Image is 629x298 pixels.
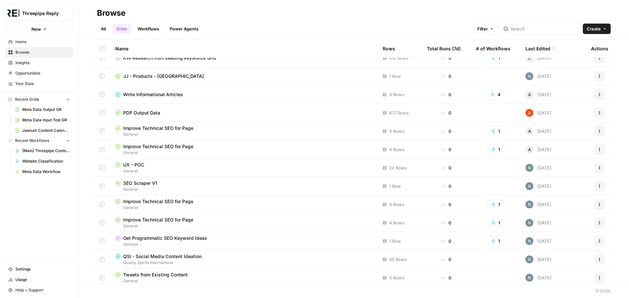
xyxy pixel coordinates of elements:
button: 1 [487,144,505,155]
span: Browse [15,49,70,55]
span: 4 Rows [389,201,404,208]
div: Name [115,40,372,58]
div: 0 [427,183,466,189]
span: Tweets from Existing Content [123,272,188,278]
img: c5ablnw6d01w38l43ylndsx32y4l [525,274,533,282]
a: Opportunities [5,68,73,79]
a: Insights [5,58,73,68]
div: 0 [427,219,466,226]
a: Meta Data Workflow [12,167,73,177]
span: A [528,128,531,134]
div: [DATE] [525,219,551,227]
div: 0 [427,73,466,79]
a: [Main] Threepipe Content Producer [12,146,73,156]
button: Create [583,24,611,34]
button: 1 [487,199,505,210]
div: [DATE] [525,109,551,117]
button: Workspace: Threepipe Reply [5,5,73,22]
a: Your Data [5,79,73,89]
div: [DATE] [525,72,551,80]
img: c5ablnw6d01w38l43ylndsx32y4l [525,237,533,245]
span: UX - POC [123,162,144,168]
span: Website Classification [22,158,70,164]
span: Your Data [15,81,70,87]
div: Last Edited [525,40,556,58]
div: [DATE] [525,146,551,153]
img: cje7zb9ux0f2nqyv5qqgv3u0jxek [525,109,533,117]
span: 4 Rows [389,91,404,98]
input: Search [511,26,577,32]
div: [DATE] [525,164,551,172]
div: # of Workflows [476,40,510,58]
a: Tweets from Existing ContentGeneral [115,272,372,284]
img: Threepipe Reply Logo [8,8,19,19]
span: SEO Scraper V1 [123,180,157,186]
div: 0 [427,128,466,134]
span: 24 Rows [389,165,407,171]
span: 4 Rows [389,128,404,134]
img: c5ablnw6d01w38l43ylndsx32y4l [525,219,533,227]
span: 4 Rows [389,219,404,226]
span: JJ - Products - [GEOGRAPHIC_DATA] [123,73,204,79]
span: General [115,150,372,156]
a: PDP Output Data [115,110,372,116]
a: All [97,24,110,34]
div: 31 Grids [595,288,611,294]
div: [DATE] [525,91,551,98]
span: Filter [477,26,488,32]
button: New [5,24,73,34]
button: Help + Support [5,285,73,295]
img: c5ablnw6d01w38l43ylndsx32y4l [525,72,533,80]
span: General [115,168,372,174]
a: JJ - Products - [GEOGRAPHIC_DATA] [115,73,372,79]
button: 1 [487,236,505,246]
a: Power Agents [166,24,202,34]
button: Recent Grids [5,95,73,104]
a: Meta Data Input Test GR [12,115,73,125]
a: Home [5,37,73,47]
span: A [528,146,531,153]
span: Meta Data Output GR [22,107,70,113]
span: Improve Technical SEO for Page [123,198,193,205]
a: UX - POCGeneral [115,162,372,174]
img: c5ablnw6d01w38l43ylndsx32y4l [525,164,533,172]
a: Improve Technical SEO for PageGeneral [115,198,372,211]
span: Create [587,26,601,32]
a: Website Classification [12,156,73,167]
span: Threepipe Reply [22,10,62,17]
div: 0 [427,110,466,116]
div: Actions [591,40,608,58]
div: [DATE] [525,201,551,208]
div: Browse [97,8,125,18]
a: Improve Technical SEO for PageGeneral [115,143,372,156]
span: Quality Spirits International [115,260,372,266]
span: Jasnum Content Calendar [22,128,70,133]
span: 5 Rows [389,274,404,281]
span: [Main] Threepipe Content Producer [22,148,70,154]
button: 1 [487,126,505,136]
span: Recent Grids [15,96,39,102]
span: Help + Support [15,287,70,293]
button: 4 [486,89,505,100]
span: Improve Technical SEO for Page [123,143,193,150]
span: 4 Rows [389,146,404,153]
span: Improve Technical SEO for Page [123,125,193,131]
div: [DATE] [525,127,551,135]
span: Opportunities [15,70,70,76]
a: Improve Technical SEO for PageGeneral [115,125,372,137]
div: 0 [427,201,466,208]
span: General [115,205,372,211]
span: Home [15,39,70,45]
a: Improve Technical SEO for PageGeneral [115,217,372,229]
button: Recent Workflows [5,136,73,146]
span: 1 Row [389,183,401,189]
span: General [115,241,372,247]
span: Write Informational Articles [123,91,183,98]
div: Rows [383,40,395,58]
a: Settings [5,264,73,274]
span: Meta Data Input Test GR [22,117,70,123]
img: c5ablnw6d01w38l43ylndsx32y4l [525,182,533,190]
button: Filter [473,24,498,34]
div: 0 [427,146,466,153]
span: PDP Output Data [123,110,160,116]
